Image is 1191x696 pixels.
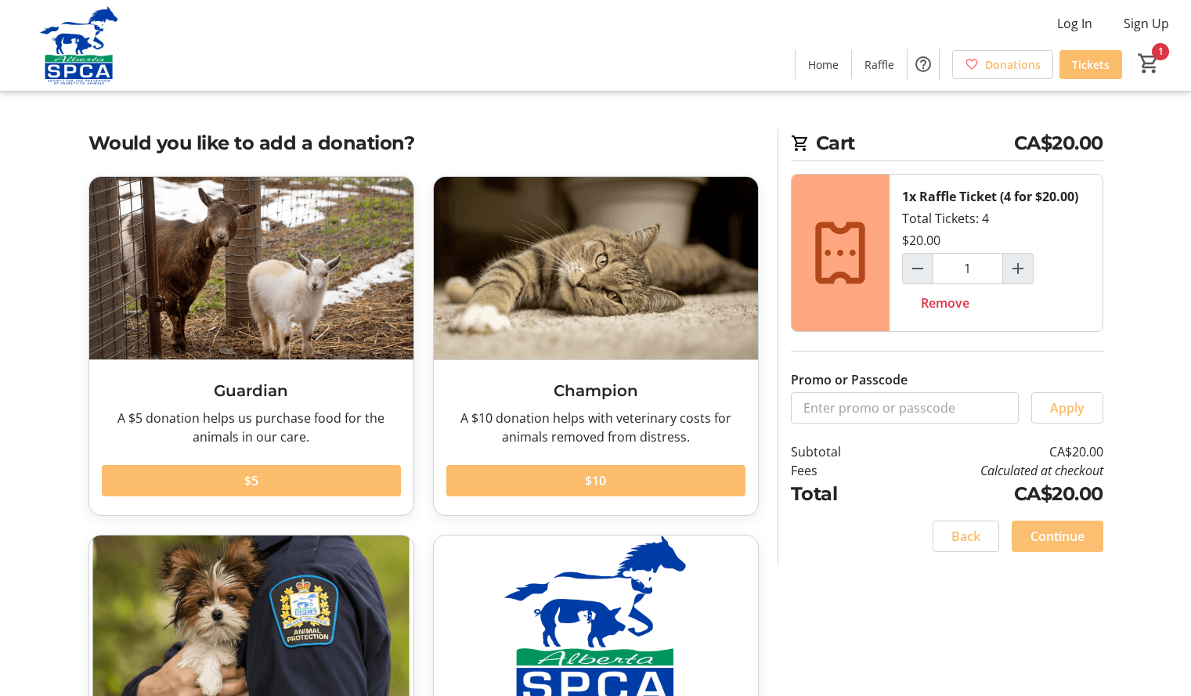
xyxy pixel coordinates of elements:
td: Subtotal [791,442,882,461]
h3: Guardian [102,379,401,402]
button: Back [933,521,999,552]
a: Raffle [852,50,907,79]
div: A $5 donation helps us purchase food for the animals in our care. [102,409,401,446]
img: Alberta SPCA's Logo [9,6,149,85]
button: Log In [1045,11,1105,36]
input: Enter promo or passcode [791,392,1019,424]
span: Continue [1030,527,1085,546]
h2: Cart [791,129,1103,161]
span: Back [951,527,980,546]
span: Raffle [864,56,894,73]
span: Tickets [1072,56,1110,73]
div: 1x Raffle Ticket (4 for $20.00) [902,187,1078,206]
td: CA$20.00 [881,442,1103,461]
div: Total Tickets: 4 [890,175,1103,331]
button: $5 [102,465,401,496]
input: Raffle Ticket (4 for $20.00) Quantity [933,253,1003,284]
a: Home [796,50,851,79]
label: Promo or Passcode [791,370,908,389]
span: Sign Up [1124,14,1169,33]
div: A $10 donation helps with veterinary costs for animals removed from distress. [446,409,745,446]
span: Donations [985,56,1041,73]
span: Home [808,56,839,73]
img: Guardian [89,177,413,359]
button: Cart [1135,49,1163,78]
button: Apply [1031,392,1103,424]
div: $20.00 [902,231,940,250]
button: Remove [902,287,988,319]
td: Fees [791,461,882,480]
img: Champion [434,177,758,359]
span: CA$20.00 [1014,129,1103,157]
td: CA$20.00 [881,480,1103,508]
button: Help [908,49,939,80]
button: Increment by one [1003,254,1033,283]
span: Log In [1057,14,1092,33]
td: Calculated at checkout [881,461,1103,480]
button: Decrement by one [903,254,933,283]
td: Total [791,480,882,508]
span: $5 [244,471,258,490]
span: Remove [921,294,969,312]
a: Tickets [1059,50,1122,79]
button: Continue [1012,521,1103,552]
h3: Champion [446,379,745,402]
h2: Would you like to add a donation? [88,129,759,157]
span: Apply [1050,398,1085,417]
a: Donations [952,50,1053,79]
button: Sign Up [1111,11,1182,36]
span: $10 [585,471,606,490]
button: $10 [446,465,745,496]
